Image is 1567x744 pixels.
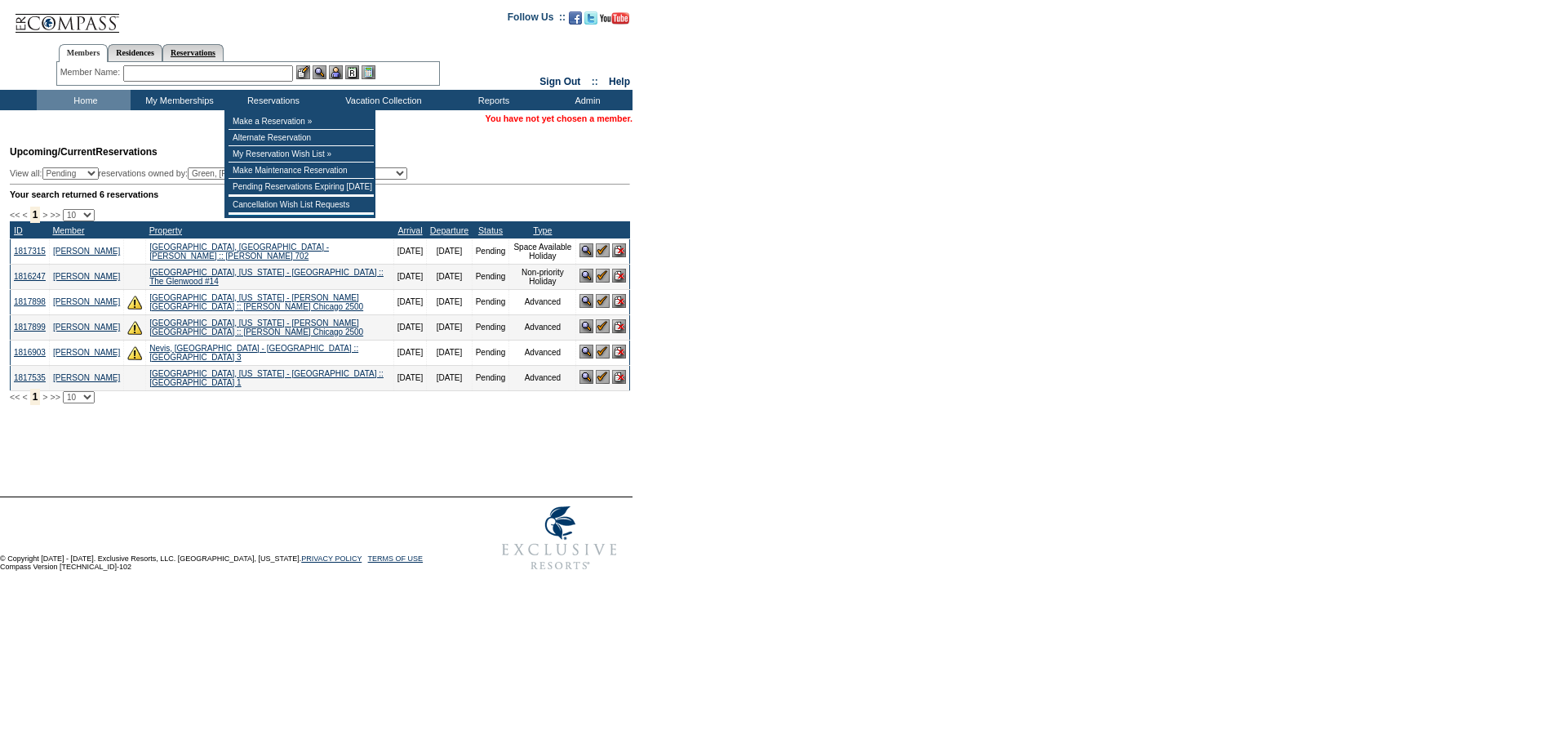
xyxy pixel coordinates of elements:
td: [DATE] [393,238,426,264]
td: Home [37,90,131,110]
td: Pending [472,238,509,264]
td: Pending Reservations Expiring [DATE] [229,179,374,195]
td: Advanced [509,314,576,340]
a: [GEOGRAPHIC_DATA], [US_STATE] - [PERSON_NAME][GEOGRAPHIC_DATA] :: [PERSON_NAME] Chicago 2500 [149,293,363,311]
img: View [313,65,326,79]
span: << [10,392,20,402]
a: Departure [430,225,468,235]
img: View Reservation [579,319,593,333]
img: View Reservation [579,269,593,283]
a: [PERSON_NAME] [53,348,120,357]
img: Confirm Reservation [596,294,610,308]
div: Your search returned 6 reservations [10,189,630,199]
a: Reservations [162,44,224,61]
img: Cancel Reservation [612,370,626,384]
a: 1817899 [14,323,46,332]
a: Arrival [397,225,422,235]
img: Confirm Reservation [596,319,610,333]
div: View all: reservations owned by: [10,167,415,180]
span: 1 [30,207,41,223]
a: TERMS OF USE [368,555,424,563]
td: [DATE] [393,340,426,365]
td: Make Maintenance Reservation [229,163,374,179]
span: << [10,210,20,220]
span: >> [50,392,60,402]
img: There are insufficient days and/or tokens to cover this reservation [127,295,142,310]
img: Cancel Reservation [612,345,626,359]
span: Reservations [10,146,158,158]
td: [DATE] [427,238,472,264]
span: You have not yet chosen a member. [486,114,633,123]
span: > [42,210,47,220]
td: Follow Us :: [508,10,566,29]
a: Sign Out [539,76,580,87]
img: Confirm Reservation [596,370,610,384]
td: [DATE] [427,365,472,390]
a: [GEOGRAPHIC_DATA], [GEOGRAPHIC_DATA] - [PERSON_NAME] :: [PERSON_NAME] 702 [149,243,329,261]
a: [PERSON_NAME] [53,323,120,332]
img: Follow us on Twitter [584,11,597,25]
span: 1 [30,389,41,405]
a: Members [59,44,109,62]
td: My Reservation Wish List » [229,146,374,163]
img: Impersonate [329,65,343,79]
a: Member [52,225,84,235]
td: Vacation Collection [318,90,445,110]
a: [GEOGRAPHIC_DATA], [US_STATE] - [PERSON_NAME][GEOGRAPHIC_DATA] :: [PERSON_NAME] Chicago 2500 [149,319,363,336]
td: Pending [472,365,509,390]
a: [PERSON_NAME] [53,373,120,382]
a: Status [478,225,503,235]
img: Confirm Reservation [596,345,610,359]
td: Admin [539,90,633,110]
a: [GEOGRAPHIC_DATA], [US_STATE] - [GEOGRAPHIC_DATA] :: The Glenwood #14 [149,268,384,286]
img: Confirm Reservation [596,243,610,257]
a: Nevis, [GEOGRAPHIC_DATA] - [GEOGRAPHIC_DATA] :: [GEOGRAPHIC_DATA] 3 [149,344,358,362]
img: Reservations [345,65,359,79]
td: [DATE] [427,314,472,340]
a: 1817898 [14,297,46,306]
td: Advanced [509,340,576,365]
img: b_calculator.gif [362,65,375,79]
a: [PERSON_NAME] [53,247,120,256]
td: Pending [472,314,509,340]
td: Reports [445,90,539,110]
td: My Memberships [131,90,224,110]
td: [DATE] [393,314,426,340]
a: 1817535 [14,373,46,382]
a: Type [533,225,552,235]
span: < [22,210,27,220]
td: [DATE] [393,289,426,314]
img: Cancel Reservation [612,319,626,333]
td: Pending [472,264,509,289]
td: Make a Reservation » [229,114,374,130]
span: :: [592,76,598,87]
a: 1816903 [14,348,46,357]
td: Space Available Holiday [509,238,576,264]
img: Cancel Reservation [612,243,626,257]
img: b_edit.gif [296,65,310,79]
a: Become our fan on Facebook [569,16,582,26]
img: View Reservation [579,370,593,384]
img: Confirm Reservation [596,269,610,283]
img: Cancel Reservation [612,294,626,308]
a: Follow us on Twitter [584,16,597,26]
td: [DATE] [427,289,472,314]
td: Reservations [224,90,318,110]
a: [PERSON_NAME] [53,272,120,281]
div: Member Name: [60,65,123,79]
a: 1817315 [14,247,46,256]
img: Cancel Reservation [612,269,626,283]
img: There are insufficient days and/or tokens to cover this reservation [127,320,142,335]
img: View Reservation [579,345,593,359]
a: Residences [108,44,162,61]
td: Pending [472,289,509,314]
span: >> [50,210,60,220]
a: PRIVACY POLICY [301,555,362,563]
a: Subscribe to our YouTube Channel [600,16,629,26]
span: > [42,392,47,402]
a: Property [149,225,182,235]
a: ID [14,225,23,235]
img: There are insufficient days and/or tokens to cover this reservation [127,345,142,360]
td: Advanced [509,289,576,314]
img: View Reservation [579,294,593,308]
